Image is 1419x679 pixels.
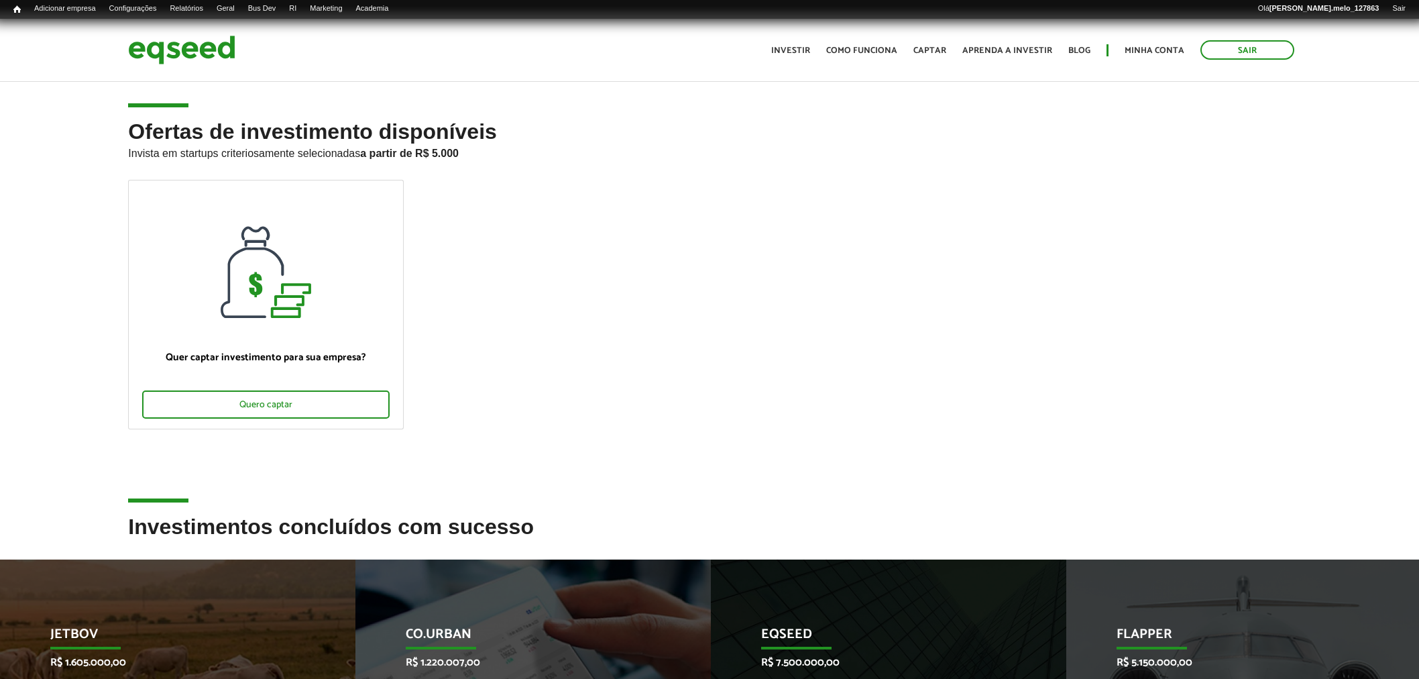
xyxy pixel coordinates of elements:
img: EqSeed [128,32,235,68]
h2: Investimentos concluídos com sucesso [128,515,1290,559]
p: R$ 1.605.000,00 [50,656,285,669]
strong: a partir de R$ 5.000 [360,148,459,159]
a: Início [7,3,27,16]
a: Investir [771,46,810,55]
a: Aprenda a investir [962,46,1052,55]
a: Quer captar investimento para sua empresa? Quero captar [128,180,404,429]
a: Sair [1200,40,1294,60]
a: Relatórios [163,3,209,14]
a: Captar [913,46,946,55]
p: JetBov [50,627,285,649]
a: Geral [210,3,241,14]
h2: Ofertas de investimento disponíveis [128,120,1290,180]
a: RI [282,3,303,14]
p: Quer captar investimento para sua empresa? [142,352,390,364]
p: Flapper [1117,627,1351,649]
a: Sair [1385,3,1412,14]
div: Quero captar [142,390,390,419]
p: R$ 7.500.000,00 [761,656,996,669]
a: Bus Dev [241,3,283,14]
a: Adicionar empresa [27,3,103,14]
a: Blog [1068,46,1090,55]
a: Olá[PERSON_NAME].melo_127863 [1251,3,1386,14]
p: Co.Urban [406,627,640,649]
strong: [PERSON_NAME].melo_127863 [1269,4,1379,12]
p: EqSeed [761,627,996,649]
a: Minha conta [1125,46,1184,55]
p: R$ 1.220.007,00 [406,656,640,669]
span: Início [13,5,21,14]
a: Configurações [103,3,164,14]
p: Invista em startups criteriosamente selecionadas [128,144,1290,160]
a: Como funciona [826,46,897,55]
a: Marketing [303,3,349,14]
p: R$ 5.150.000,00 [1117,656,1351,669]
a: Academia [349,3,396,14]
